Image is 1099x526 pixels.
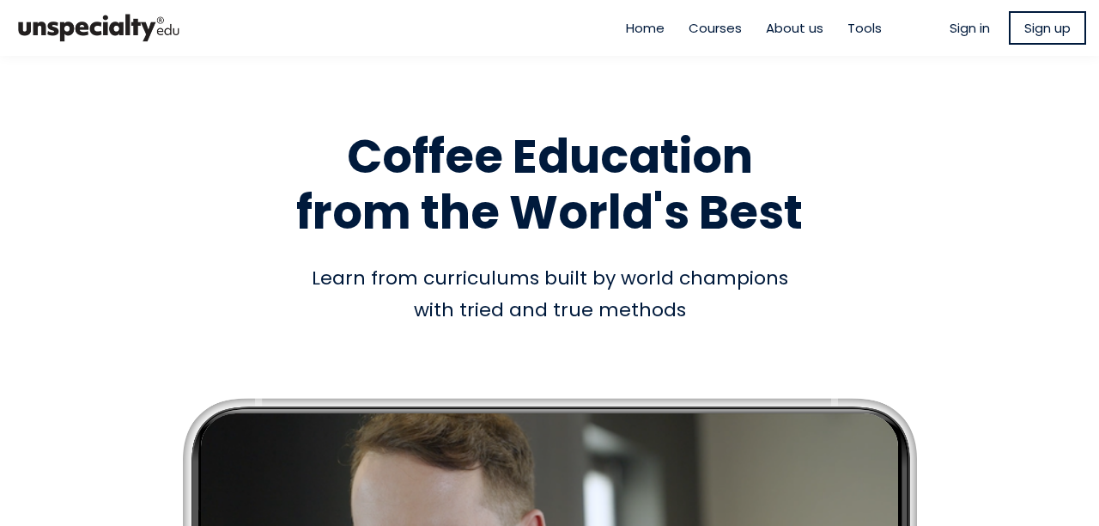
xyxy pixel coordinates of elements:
[1024,18,1071,38] span: Sign up
[60,262,1039,327] div: Learn from curriculums built by world champions with tried and true methods
[689,18,742,38] a: Courses
[60,129,1039,241] h1: Coffee Education from the World's Best
[13,7,185,49] img: bc390a18feecddb333977e298b3a00a1.png
[766,18,823,38] a: About us
[626,18,665,38] a: Home
[1009,11,1086,45] a: Sign up
[847,18,882,38] a: Tools
[950,18,990,38] a: Sign in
